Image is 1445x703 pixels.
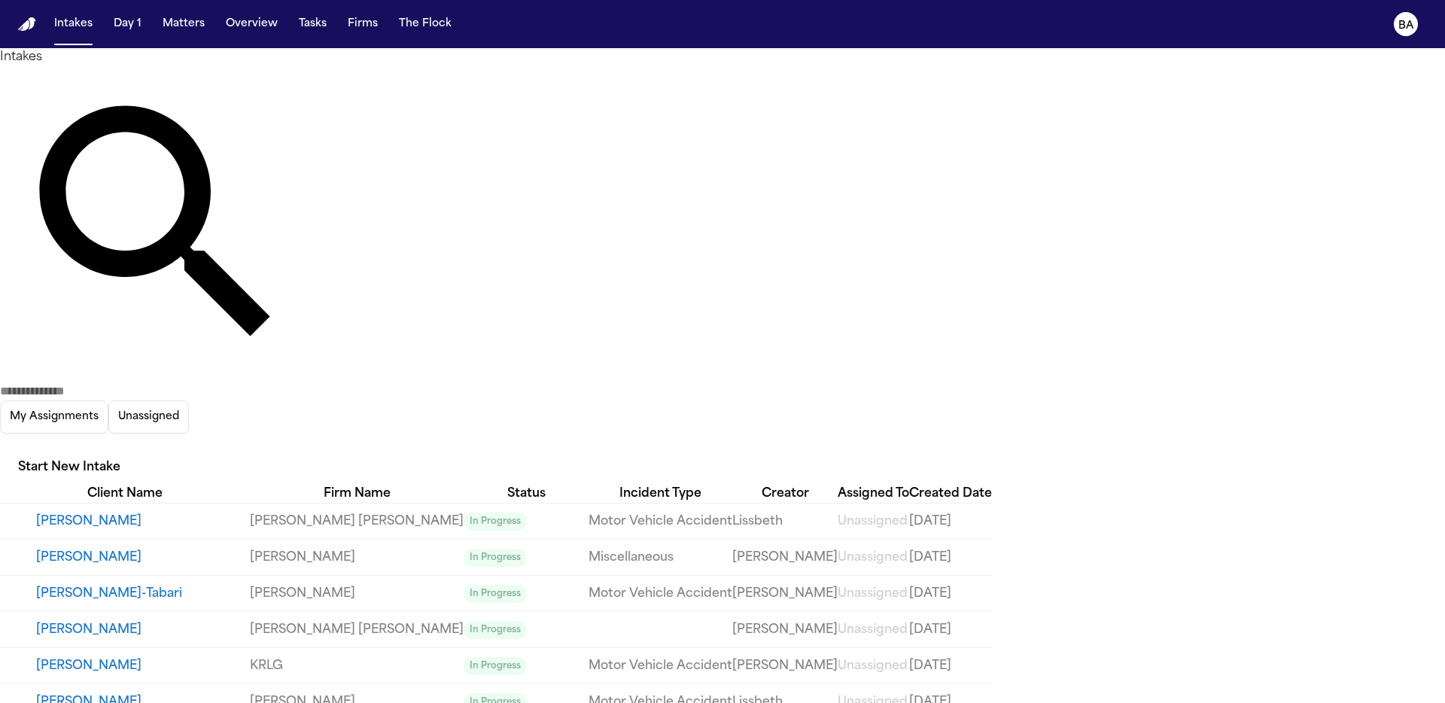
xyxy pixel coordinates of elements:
button: Day 1 [108,11,148,38]
a: View details for Shashram Khazaii-Tabari [250,585,464,603]
a: View details for Shashram Khazaii-Tabari [589,585,732,603]
div: Assigned To [838,485,909,503]
a: Home [18,17,36,32]
span: In Progress [464,621,527,639]
span: Unassigned [838,552,908,564]
a: View details for Juko Chan [464,548,589,567]
button: View details for Stefano Cuba [36,621,250,639]
a: View details for Stefano Cuba [909,621,992,639]
button: Tasks [293,11,333,38]
div: Status [464,485,589,503]
button: Unassigned [108,400,189,434]
a: View details for Juko Chan [589,549,732,567]
a: View details for Stefano Cuba [732,621,838,639]
span: In Progress [464,513,527,531]
div: Firm Name [250,485,464,503]
a: View details for Stefano Cuba [250,621,464,639]
button: View details for Juko Chan [36,549,250,567]
a: View details for Stefano Cuba [464,620,589,639]
a: View details for Moses Mejia [464,656,589,675]
span: In Progress [464,585,527,603]
a: View details for Julio Aguirre [732,513,838,531]
a: View details for Julio Aguirre [250,513,464,531]
button: Matters [157,11,211,38]
a: View details for Juko Chan [732,549,838,567]
div: Creator [732,485,838,503]
a: View details for Shashram Khazaii-Tabari [909,585,992,603]
button: View details for Moses Mejia [36,657,250,675]
span: Unassigned [838,660,908,672]
div: Incident Type [589,485,732,503]
div: Created Date [909,485,992,503]
a: View details for Juko Chan [250,549,464,567]
a: View details for Moses Mejia [732,657,838,675]
button: Firms [342,11,384,38]
a: View details for Shashram Khazaii-Tabari [464,584,589,603]
span: In Progress [464,657,527,675]
a: View details for Shashram Khazaii-Tabari [732,585,838,603]
button: Intakes [48,11,99,38]
button: Overview [220,11,284,38]
a: View details for Julio Aguirre [909,513,992,531]
a: View details for Julio Aguirre [464,512,589,531]
button: View details for Shashram Khazaii-Tabari [36,585,250,603]
a: View details for Moses Mejia [909,657,992,675]
button: The Flock [393,11,458,38]
img: Finch Logo [18,17,36,32]
a: View details for Shashram Khazaii-Tabari [838,585,909,603]
a: View details for Stefano Cuba [838,621,909,639]
a: View details for Juko Chan [909,549,992,567]
button: View details for Julio Aguirre [36,513,250,531]
span: In Progress [464,549,527,567]
span: Unassigned [838,516,908,528]
a: View details for Juko Chan [838,549,909,567]
a: View details for Moses Mejia [838,657,909,675]
a: View details for Moses Mejia [589,657,732,675]
a: View details for Moses Mejia [250,657,464,675]
span: Unassigned [838,624,908,636]
a: View details for Julio Aguirre [838,513,909,531]
span: Unassigned [838,588,908,600]
a: View details for Julio Aguirre [589,513,732,531]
